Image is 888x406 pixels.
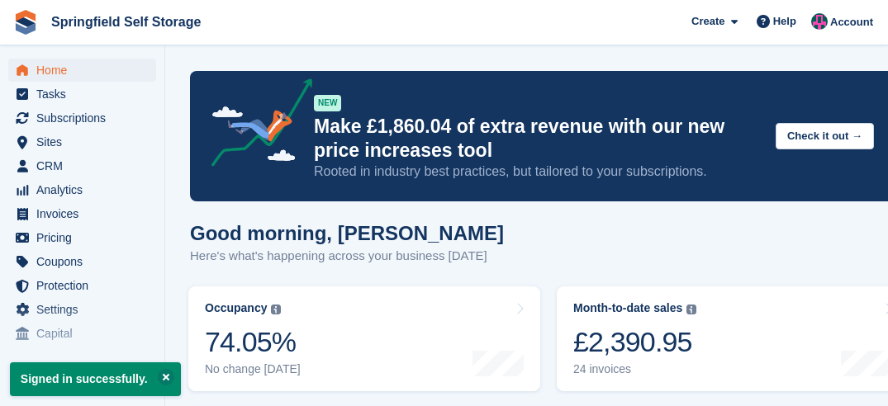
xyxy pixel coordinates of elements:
[8,154,156,177] a: menu
[13,10,38,35] img: stora-icon-8386f47178a22dfd0bd8f6a31ec36ba5ce8667c1dd55bd0f319d3a0aa187defe.svg
[36,226,135,249] span: Pricing
[36,130,135,153] span: Sites
[190,222,504,244] h1: Good morning, [PERSON_NAME]
[8,202,156,225] a: menu
[36,154,135,177] span: CRM
[45,8,207,35] a: Springfield Self Storage
[314,115,762,163] p: Make £1,860.04 of extra revenue with our new price increases tool
[8,106,156,130] a: menu
[691,13,724,30] span: Create
[773,13,796,30] span: Help
[8,298,156,321] a: menu
[36,83,135,106] span: Tasks
[8,130,156,153] a: menu
[36,59,135,82] span: Home
[8,274,156,297] a: menu
[271,304,281,314] img: icon-info-grey-7440780725fd019a000dd9b08b2336e03edf1995a4989e88bcd33f0948082b44.svg
[776,123,874,150] button: Check it out →
[8,83,156,106] a: menu
[8,250,156,273] a: menu
[36,298,135,321] span: Settings
[8,322,156,345] a: menu
[36,178,135,201] span: Analytics
[190,247,504,266] p: Here's what's happening across your business [DATE]
[573,325,696,359] div: £2,390.95
[314,163,762,181] p: Rooted in industry best practices, but tailored to your subscriptions.
[36,106,135,130] span: Subscriptions
[573,362,696,376] div: 24 invoices
[811,13,828,30] img: Steve
[205,301,267,315] div: Occupancy
[573,301,682,315] div: Month-to-date sales
[36,202,135,225] span: Invoices
[8,59,156,82] a: menu
[10,362,181,396] p: Signed in successfully.
[686,304,696,314] img: icon-info-grey-7440780725fd019a000dd9b08b2336e03edf1995a4989e88bcd33f0948082b44.svg
[314,95,341,111] div: NEW
[8,226,156,249] a: menu
[8,178,156,201] a: menu
[36,274,135,297] span: Protection
[205,362,301,376] div: No change [DATE]
[205,325,301,359] div: 74.05%
[36,322,135,345] span: Capital
[197,78,313,172] img: price-adjustments-announcement-icon-8257ccfd72463d97f412b2fc003d46551f7dbcb40ab6d574587a9cd5c0d94...
[188,286,540,391] a: Occupancy 74.05% No change [DATE]
[830,14,873,31] span: Account
[36,250,135,273] span: Coupons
